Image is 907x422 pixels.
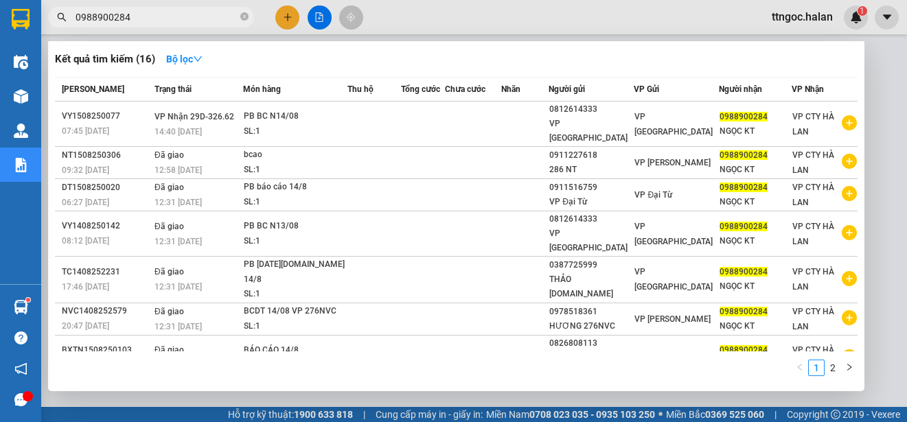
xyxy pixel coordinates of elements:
span: 09:32 [DATE] [62,165,109,175]
div: NGỌC KT [720,319,790,333]
div: NGỌC KT [720,279,790,294]
div: SL: 1 [244,195,347,210]
span: message [14,393,27,406]
div: NVC1408252579 [62,304,150,318]
div: NGỌC KT [720,195,790,209]
span: VP Nhận [792,84,824,94]
img: warehouse-icon [14,89,28,104]
img: warehouse-icon [14,300,28,314]
span: right [845,363,853,371]
div: VY1508250077 [62,109,150,124]
div: SL: 1 [244,124,347,139]
span: Món hàng [243,84,281,94]
span: VP CTY HÀ LAN [792,150,834,175]
li: 2 [825,360,841,376]
span: Đã giao [154,150,184,160]
span: 12:31 [DATE] [154,237,202,246]
span: 0988900284 [720,150,768,160]
span: Đã giao [154,345,184,355]
div: HƯƠNG 276NVC [549,319,633,333]
div: BÁO CÁO 14/8 [244,343,347,358]
span: VP CTY HÀ LAN [792,112,834,137]
span: Đã giao [154,183,184,192]
div: NGỌC KT [720,163,790,177]
span: plus-circle [842,225,857,240]
span: Nhãn [501,84,520,94]
button: right [841,360,858,376]
div: PB [DATE][DOMAIN_NAME] 14/8 [244,257,347,287]
span: 06:27 [DATE] [62,198,109,207]
span: 0988900284 [720,112,768,121]
span: 07:45 [DATE] [62,126,109,136]
div: BXTN1508250103 [62,343,150,357]
li: 1 [808,360,825,376]
span: plus-circle [842,154,857,169]
img: warehouse-icon [14,124,28,138]
span: question-circle [14,331,27,344]
div: NGỌC KT [720,124,790,139]
div: VY1408250142 [62,219,150,233]
li: Next Page [841,360,858,376]
div: 0812614333 [549,212,633,226]
span: close-circle [240,12,249,21]
span: 17:46 [DATE] [62,282,109,292]
div: 0911227618 [549,148,633,163]
div: PB BC N14/08 [244,109,347,124]
span: Đã giao [154,307,184,316]
span: 0988900284 [720,222,768,231]
span: Người nhận [719,84,762,94]
img: solution-icon [14,158,28,172]
span: left [796,363,804,371]
span: plus-circle [842,310,857,325]
div: PB báo cáo 14/8 [244,180,347,195]
span: 14:40 [DATE] [154,127,202,137]
sup: 1 [26,298,30,302]
span: Trạng thái [154,84,192,94]
div: 0387725999 [549,258,633,272]
span: 12:31 [DATE] [154,198,202,207]
img: warehouse-icon [14,55,28,69]
span: 0988900284 [720,267,768,277]
span: VP CTY HÀ LAN [792,267,834,292]
span: VP [GEOGRAPHIC_DATA] [634,222,713,246]
span: VP [PERSON_NAME] [634,314,711,324]
div: THẢO [DOMAIN_NAME] [549,272,633,301]
span: 0988900284 [720,307,768,316]
span: VP Gửi [634,84,659,94]
span: VP CTY HÀ LAN [792,307,834,331]
img: logo-vxr [12,9,30,30]
span: 20:47 [DATE] [62,321,109,331]
span: notification [14,362,27,375]
li: Previous Page [792,360,808,376]
span: plus-circle [842,115,857,130]
span: VP [GEOGRAPHIC_DATA] [634,112,713,137]
span: 12:31 [DATE] [154,282,202,292]
div: DT1508250020 [62,180,150,195]
div: 0812614333 [549,102,633,117]
span: Tổng cước [401,84,440,94]
div: BẾN XE [GEOGRAPHIC_DATA] [549,351,633,379]
span: 0988900284 [720,183,768,192]
a: 2 [825,360,840,375]
input: Tìm tên, số ĐT hoặc mã đơn [76,10,238,25]
span: plus-circle [842,186,857,201]
div: SL: 1 [244,319,347,334]
span: VP Nhận 29D-326.62 [154,112,234,121]
span: Đã giao [154,222,184,231]
span: Thu hộ [347,84,374,94]
span: close-circle [240,11,249,24]
span: 12:31 [DATE] [154,322,202,331]
div: VP Đại Từ [549,195,633,209]
strong: Bộ lọc [166,54,203,65]
span: down [193,54,203,64]
span: VP Đại Từ [634,190,672,200]
div: bcao [244,148,347,163]
span: VP [GEOGRAPHIC_DATA] [634,267,713,292]
span: plus-circle [842,271,857,286]
button: Bộ lọcdown [155,48,214,70]
div: NGỌC KT [720,234,790,248]
span: VP CTY HÀ LAN [792,183,834,207]
div: 0978518361 [549,305,633,319]
div: 0911516759 [549,180,633,195]
span: 08:12 [DATE] [62,236,109,246]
